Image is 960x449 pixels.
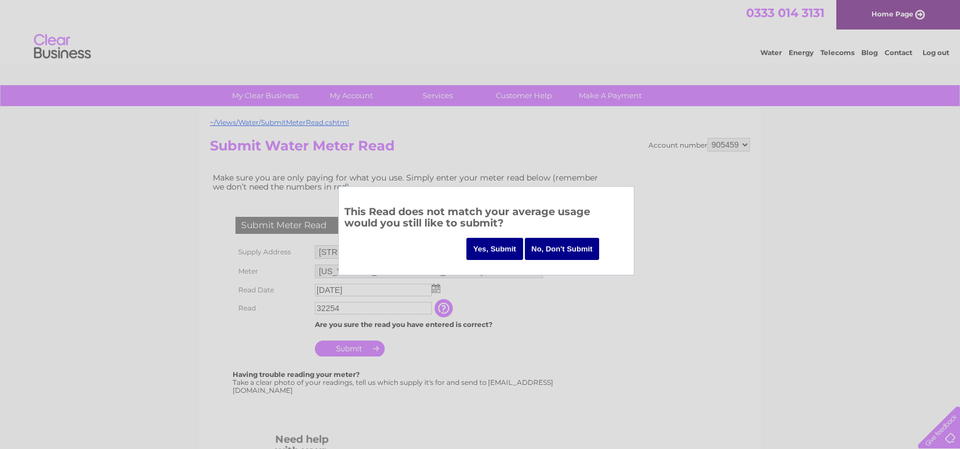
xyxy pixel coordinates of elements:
a: Contact [885,48,912,57]
h3: This Read does not match your average usage would you still like to submit? [344,204,628,235]
input: No, Don't Submit [525,238,600,260]
div: Clear Business is a trading name of Verastar Limited (registered in [GEOGRAPHIC_DATA] No. 3667643... [213,6,749,55]
img: logo.png [33,30,91,64]
a: Telecoms [820,48,854,57]
input: Yes, Submit [466,238,523,260]
a: Water [760,48,782,57]
a: Log out [923,48,949,57]
a: Blog [861,48,878,57]
a: 0333 014 3131 [746,6,824,20]
a: Energy [789,48,814,57]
